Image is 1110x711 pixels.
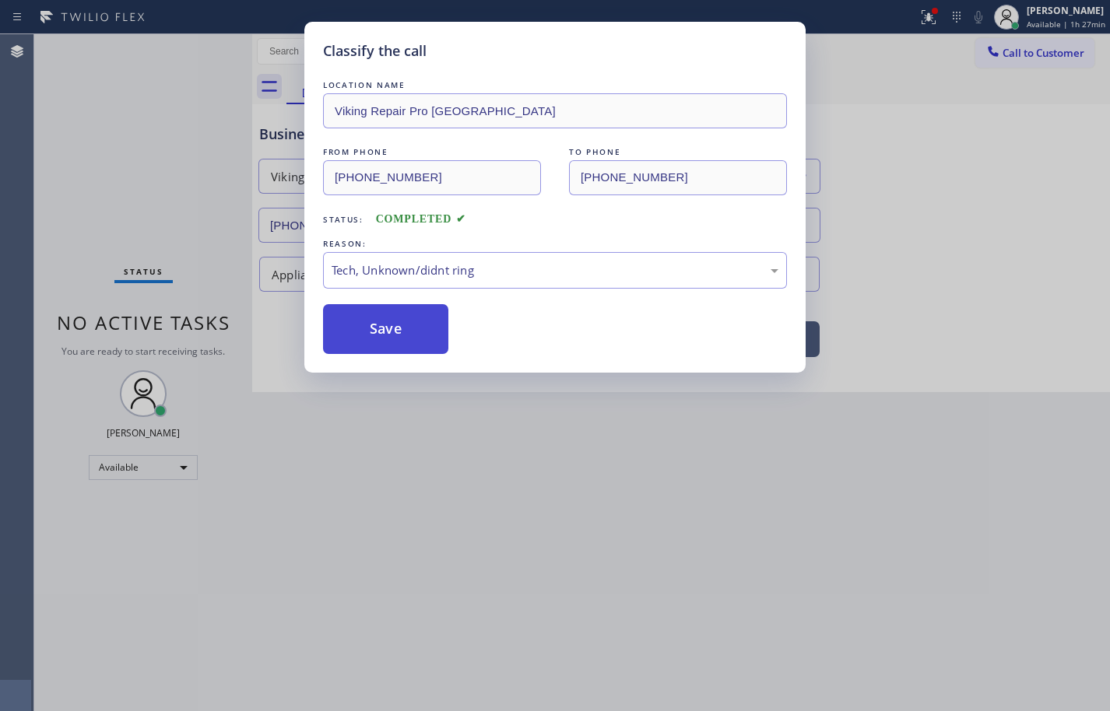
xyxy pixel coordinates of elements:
span: COMPLETED [376,213,466,225]
div: LOCATION NAME [323,77,787,93]
div: TO PHONE [569,144,787,160]
h5: Classify the call [323,40,427,61]
input: From phone [323,160,541,195]
span: Status: [323,214,364,225]
div: Tech, Unknown/didnt ring [332,261,778,279]
button: Save [323,304,448,354]
div: FROM PHONE [323,144,541,160]
input: To phone [569,160,787,195]
div: REASON: [323,236,787,252]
